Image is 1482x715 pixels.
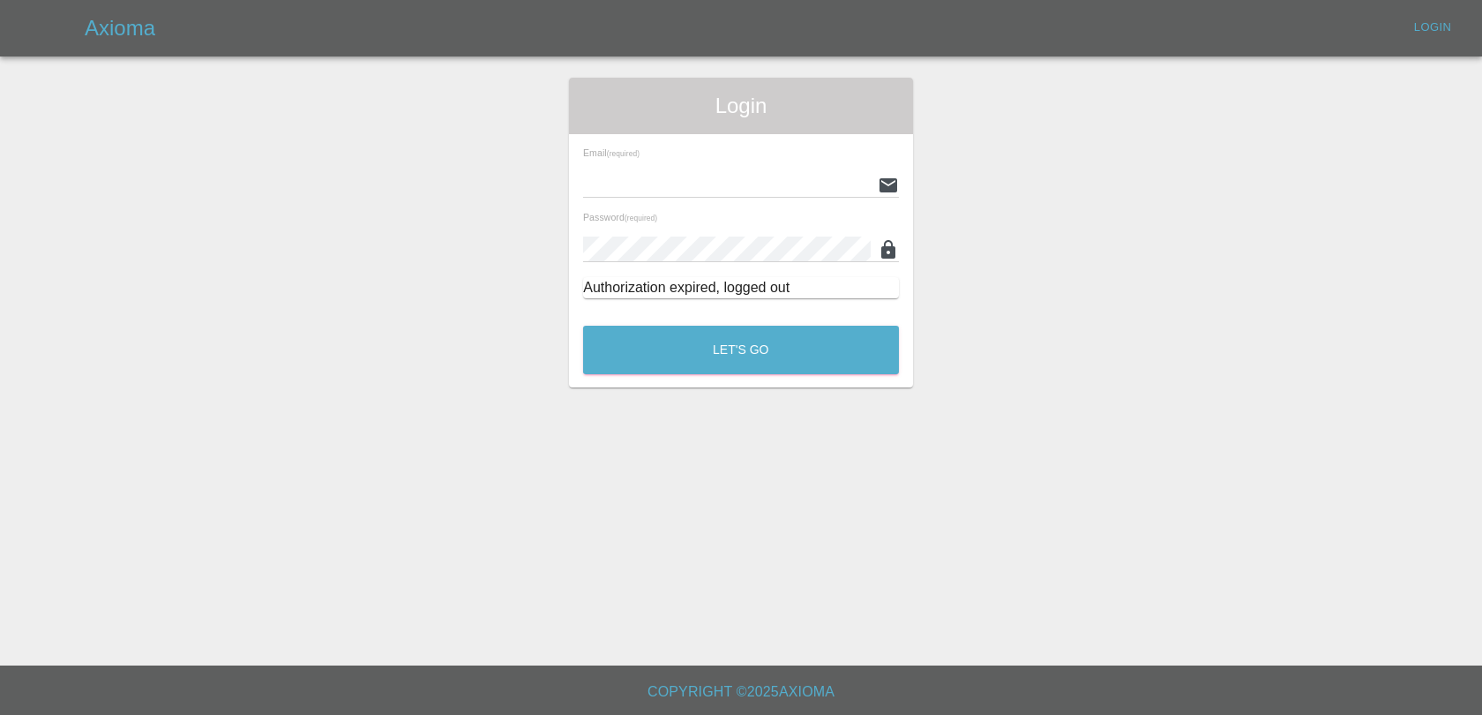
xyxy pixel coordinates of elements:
[583,326,899,374] button: Let's Go
[583,212,657,222] span: Password
[583,92,899,120] span: Login
[583,147,640,158] span: Email
[1404,14,1461,41] a: Login
[583,277,899,298] div: Authorization expired, logged out
[625,214,657,222] small: (required)
[607,150,640,158] small: (required)
[85,14,155,42] h5: Axioma
[14,680,1468,704] h6: Copyright © 2025 Axioma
